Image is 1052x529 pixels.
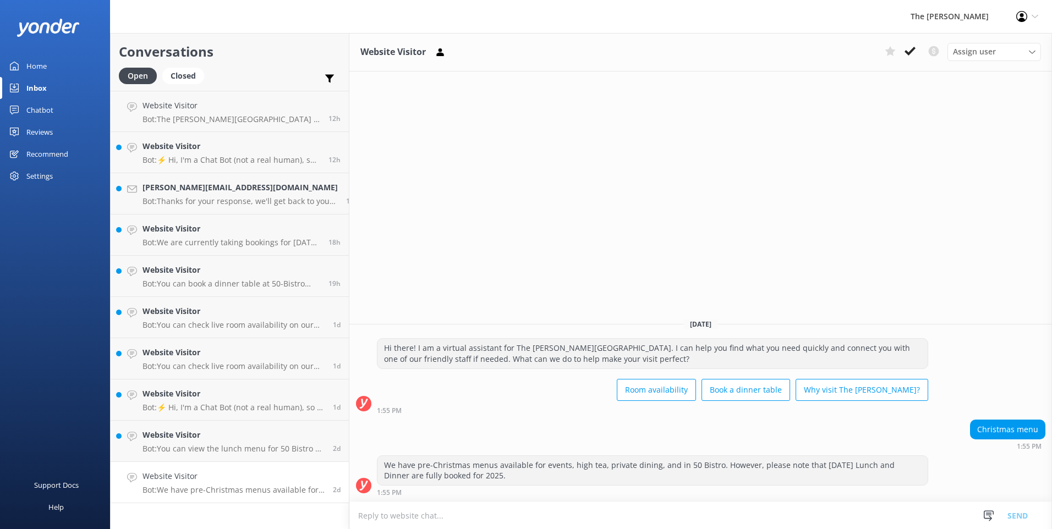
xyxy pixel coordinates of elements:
[328,238,341,247] span: Oct 03 2025 02:28pm (UTC +13:00) Pacific/Auckland
[377,456,928,485] div: We have pre-Christmas menus available for events, high tea, private dining, and in 50 Bistro. How...
[702,379,790,401] button: Book a dinner table
[26,143,68,165] div: Recommend
[143,100,320,112] h4: Website Visitor
[143,196,338,206] p: Bot: Thanks for your response, we'll get back to you as soon as we can during opening hours.
[111,462,349,503] a: Website VisitorBot:We have pre-Christmas menus available for events, high tea, private dining, an...
[333,403,341,412] span: Oct 02 2025 11:13am (UTC +13:00) Pacific/Auckland
[377,488,928,496] div: Oct 01 2025 01:55pm (UTC +13:00) Pacific/Auckland
[1017,443,1042,450] strong: 1:55 PM
[333,320,341,329] span: Oct 02 2025 04:21pm (UTC +13:00) Pacific/Auckland
[143,485,325,495] p: Bot: We have pre-Christmas menus available for events, high tea, private dining, and in 50 Bistro...
[26,99,53,121] div: Chatbot
[617,379,696,401] button: Room availability
[111,91,349,132] a: Website VisitorBot:The [PERSON_NAME][GEOGRAPHIC_DATA] is open 24 hours a day. The 50 Bistro resta...
[34,474,79,496] div: Support Docs
[119,68,157,84] div: Open
[48,496,64,518] div: Help
[333,444,341,453] span: Oct 01 2025 05:15pm (UTC +13:00) Pacific/Auckland
[26,55,47,77] div: Home
[377,489,402,496] strong: 1:55 PM
[143,429,325,441] h4: Website Visitor
[111,338,349,379] a: Website VisitorBot:You can check live room availability on our website at [URL][DOMAIN_NAME]. If ...
[953,46,996,58] span: Assign user
[377,407,402,414] strong: 1:55 PM
[360,45,426,59] h3: Website Visitor
[17,19,80,37] img: yonder-white-logo.png
[333,485,341,494] span: Oct 01 2025 01:55pm (UTC +13:00) Pacific/Auckland
[111,297,349,338] a: Website VisitorBot:You can check live room availability on our website at [URL][DOMAIN_NAME]. If ...
[143,388,325,400] h4: Website Visitor
[111,173,349,214] a: [PERSON_NAME][EMAIL_ADDRESS][DOMAIN_NAME]Bot:Thanks for your response, we'll get back to you as s...
[111,214,349,256] a: Website VisitorBot:We are currently taking bookings for [DATE] lunch. Please email [PERSON_NAME][...
[328,155,341,164] span: Oct 03 2025 08:59pm (UTC +13:00) Pacific/Auckland
[377,339,928,368] div: Hi there! I am a virtual assistant for The [PERSON_NAME][GEOGRAPHIC_DATA]. I can help you find wh...
[111,379,349,421] a: Website VisitorBot:⚡ Hi, I'm a Chat Bot (not a real human), so I don't have all the answers. I do...
[143,444,325,454] p: Bot: You can view the lunch menu for 50 Bistro at The [PERSON_NAME] by visiting this link: [URL][...
[143,238,320,247] p: Bot: We are currently taking bookings for [DATE] lunch. Please email [PERSON_NAME][EMAIL_ADDRESS]...
[143,279,320,289] p: Bot: You can book a dinner table at 50-Bistro using their online booking function at [URL][DOMAIN...
[346,196,358,206] span: Oct 03 2025 05:37pm (UTC +13:00) Pacific/Auckland
[328,279,341,288] span: Oct 03 2025 01:52pm (UTC +13:00) Pacific/Auckland
[143,181,338,194] h4: [PERSON_NAME][EMAIL_ADDRESS][DOMAIN_NAME]
[143,361,325,371] p: Bot: You can check live room availability on our website at [URL][DOMAIN_NAME]. If no rooms are a...
[143,305,325,317] h4: Website Visitor
[143,223,320,235] h4: Website Visitor
[143,140,320,152] h4: Website Visitor
[143,114,320,124] p: Bot: The [PERSON_NAME][GEOGRAPHIC_DATA] is open 24 hours a day. The 50 Bistro restaurant is open ...
[143,470,325,482] h4: Website Visitor
[143,155,320,165] p: Bot: ⚡ Hi, I'm a Chat Bot (not a real human), so I don't have all the answers. I don't have the a...
[119,41,341,62] h2: Conversations
[143,320,325,330] p: Bot: You can check live room availability on our website at [URL][DOMAIN_NAME]. If no rooms are a...
[111,132,349,173] a: Website VisitorBot:⚡ Hi, I'm a Chat Bot (not a real human), so I don't have all the answers. I do...
[143,403,325,412] p: Bot: ⚡ Hi, I'm a Chat Bot (not a real human), so I don't have all the answers. I don't have the a...
[111,421,349,462] a: Website VisitorBot:You can view the lunch menu for 50 Bistro at The [PERSON_NAME] by visiting thi...
[111,256,349,297] a: Website VisitorBot:You can book a dinner table at 50-Bistro using their online booking function a...
[143,346,325,359] h4: Website Visitor
[971,420,1045,439] div: Christmas menu
[143,264,320,276] h4: Website Visitor
[970,442,1045,450] div: Oct 01 2025 01:55pm (UTC +13:00) Pacific/Auckland
[26,77,47,99] div: Inbox
[333,361,341,371] span: Oct 02 2025 01:45pm (UTC +13:00) Pacific/Auckland
[119,69,162,81] a: Open
[26,121,53,143] div: Reviews
[162,68,204,84] div: Closed
[796,379,928,401] button: Why visit The [PERSON_NAME]?
[377,406,928,414] div: Oct 01 2025 01:55pm (UTC +13:00) Pacific/Auckland
[328,114,341,123] span: Oct 03 2025 08:59pm (UTC +13:00) Pacific/Auckland
[26,165,53,187] div: Settings
[683,319,718,329] span: [DATE]
[162,69,210,81] a: Closed
[947,43,1041,60] div: Assign User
